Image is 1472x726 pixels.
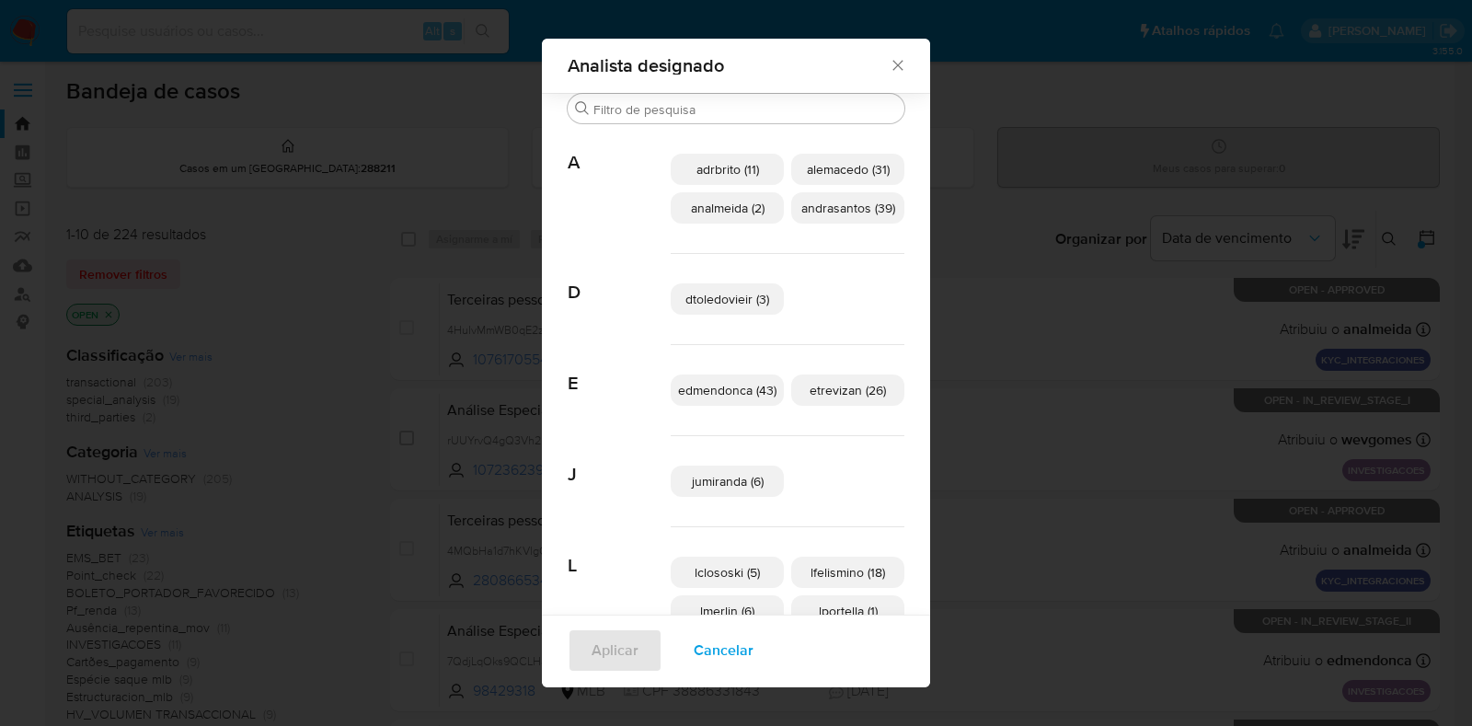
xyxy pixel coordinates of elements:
[671,466,784,497] div: jumiranda (6)
[819,602,878,620] span: lportella (1)
[685,290,769,308] span: dtoledovieir (3)
[568,254,671,304] span: D
[889,56,905,73] button: Fechar
[671,595,784,627] div: lmerlin (6)
[670,628,777,673] button: Cancelar
[791,375,904,406] div: etrevizan (26)
[671,557,784,588] div: lclososki (5)
[671,154,784,185] div: adrbrito (11)
[568,124,671,174] span: A
[568,436,671,486] span: J
[807,160,890,179] span: alemacedo (31)
[811,563,885,582] span: lfelismino (18)
[671,192,784,224] div: analmeida (2)
[695,563,760,582] span: lclososki (5)
[575,101,590,116] button: Procurar
[678,381,776,399] span: edmendonca (43)
[791,154,904,185] div: alemacedo (31)
[791,192,904,224] div: andrasantos (39)
[671,283,784,315] div: dtoledovieir (3)
[692,472,764,490] span: jumiranda (6)
[691,199,765,217] span: analmeida (2)
[700,602,754,620] span: lmerlin (6)
[791,595,904,627] div: lportella (1)
[696,160,759,179] span: adrbrito (11)
[791,557,904,588] div: lfelismino (18)
[568,345,671,395] span: E
[671,375,784,406] div: edmendonca (43)
[810,381,886,399] span: etrevizan (26)
[801,199,895,217] span: andrasantos (39)
[593,101,897,118] input: Filtro de pesquisa
[568,527,671,577] span: L
[694,630,753,671] span: Cancelar
[568,56,889,75] span: Analista designado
